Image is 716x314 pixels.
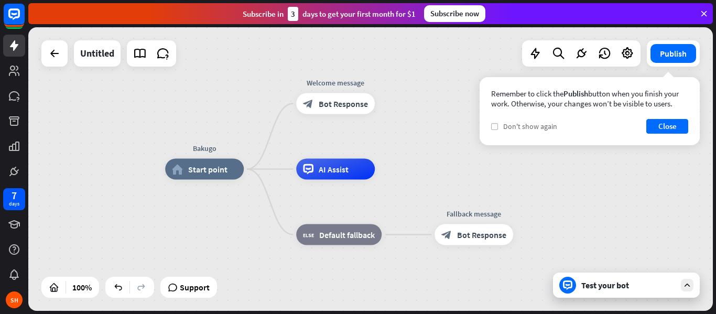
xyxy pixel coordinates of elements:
[319,99,368,109] span: Bot Response
[157,143,252,154] div: Bakugo
[491,89,688,109] div: Remember to click the button when you finish your work. Otherwise, your changes won’t be visible ...
[243,7,416,21] div: Subscribe in days to get your first month for $1
[503,122,557,131] span: Don't show again
[457,230,506,240] span: Bot Response
[9,200,19,208] div: days
[288,78,383,88] div: Welcome message
[8,4,40,36] button: Open LiveChat chat widget
[581,280,676,290] div: Test your bot
[12,191,17,200] div: 7
[319,164,349,175] span: AI Assist
[180,279,210,296] span: Support
[303,99,313,109] i: block_bot_response
[69,279,95,296] div: 100%
[172,164,183,175] i: home_2
[650,44,696,63] button: Publish
[303,230,314,240] i: block_fallback
[646,119,688,134] button: Close
[563,89,588,99] span: Publish
[427,209,521,219] div: Fallback message
[80,40,114,67] div: Untitled
[319,230,375,240] span: Default fallback
[3,188,25,210] a: 7 days
[424,5,485,22] div: Subscribe now
[288,7,298,21] div: 3
[6,291,23,308] div: SH
[441,230,452,240] i: block_bot_response
[188,164,227,175] span: Start point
